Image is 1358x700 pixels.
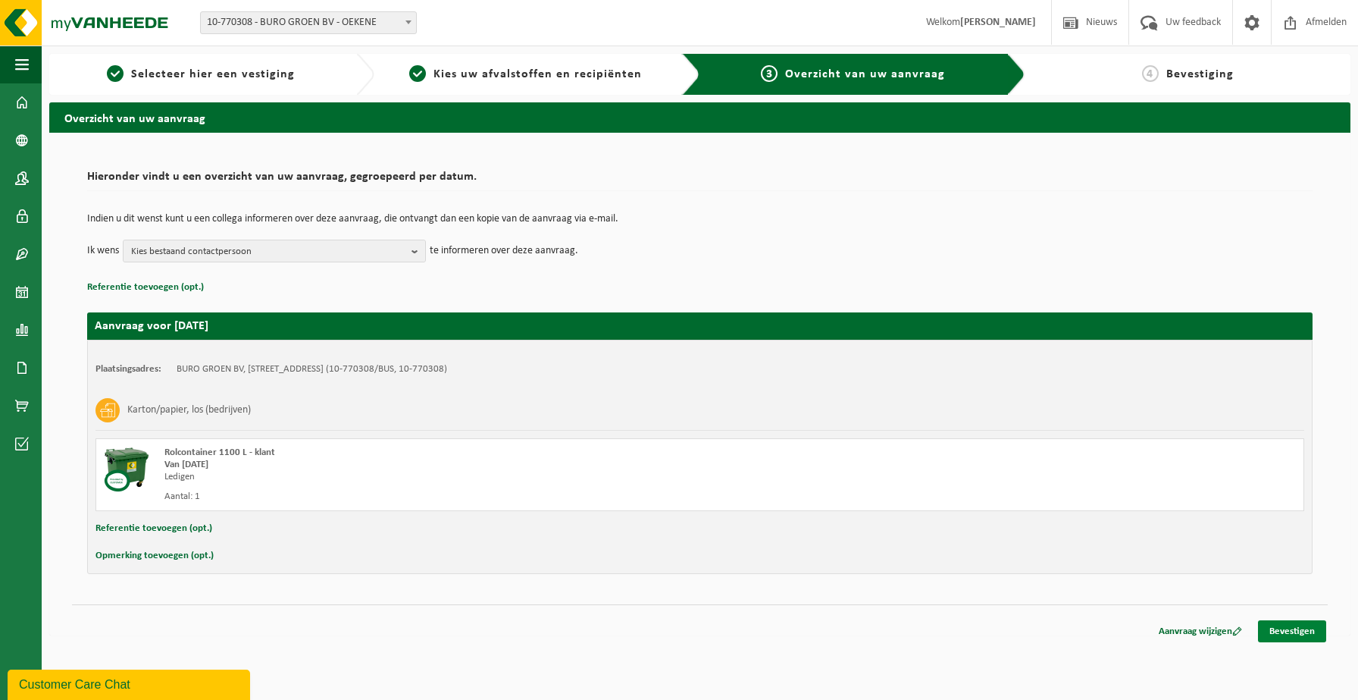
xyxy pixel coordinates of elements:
[164,447,275,457] span: Rolcontainer 1100 L - klant
[164,460,208,469] strong: Van [DATE]
[761,65,778,82] span: 3
[1142,65,1159,82] span: 4
[1147,620,1253,642] a: Aanvraag wijzigen
[1258,620,1326,642] a: Bevestigen
[95,519,212,538] button: Referentie toevoegen (opt.)
[104,447,149,492] img: WB-1100-CU.png
[131,240,405,263] span: Kies bestaand contactpersoon
[87,278,204,297] button: Referentie toevoegen (opt.)
[87,171,1313,191] h2: Hieronder vindt u een overzicht van uw aanvraag, gegroepeerd per datum.
[201,12,416,33] span: 10-770308 - BURO GROEN BV - OEKENE
[382,65,669,83] a: 2Kies uw afvalstoffen en recipiënten
[127,398,251,422] h3: Karton/papier, los (bedrijven)
[177,363,447,375] td: BURO GROEN BV, [STREET_ADDRESS] (10-770308/BUS, 10-770308)
[123,240,426,262] button: Kies bestaand contactpersoon
[49,102,1350,132] h2: Overzicht van uw aanvraag
[95,546,214,566] button: Opmerking toevoegen (opt.)
[430,240,578,262] p: te informeren over deze aanvraag.
[107,65,124,82] span: 1
[164,491,761,503] div: Aantal: 1
[433,68,642,80] span: Kies uw afvalstoffen en recipiënten
[164,471,761,483] div: Ledigen
[131,68,295,80] span: Selecteer hier een vestiging
[1166,68,1234,80] span: Bevestiging
[57,65,344,83] a: 1Selecteer hier een vestiging
[95,320,208,332] strong: Aanvraag voor [DATE]
[960,17,1036,28] strong: [PERSON_NAME]
[95,364,161,374] strong: Plaatsingsadres:
[87,240,119,262] p: Ik wens
[409,65,426,82] span: 2
[200,11,417,34] span: 10-770308 - BURO GROEN BV - OEKENE
[8,667,253,700] iframe: chat widget
[87,214,1313,224] p: Indien u dit wenst kunt u een collega informeren over deze aanvraag, die ontvangt dan een kopie v...
[785,68,945,80] span: Overzicht van uw aanvraag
